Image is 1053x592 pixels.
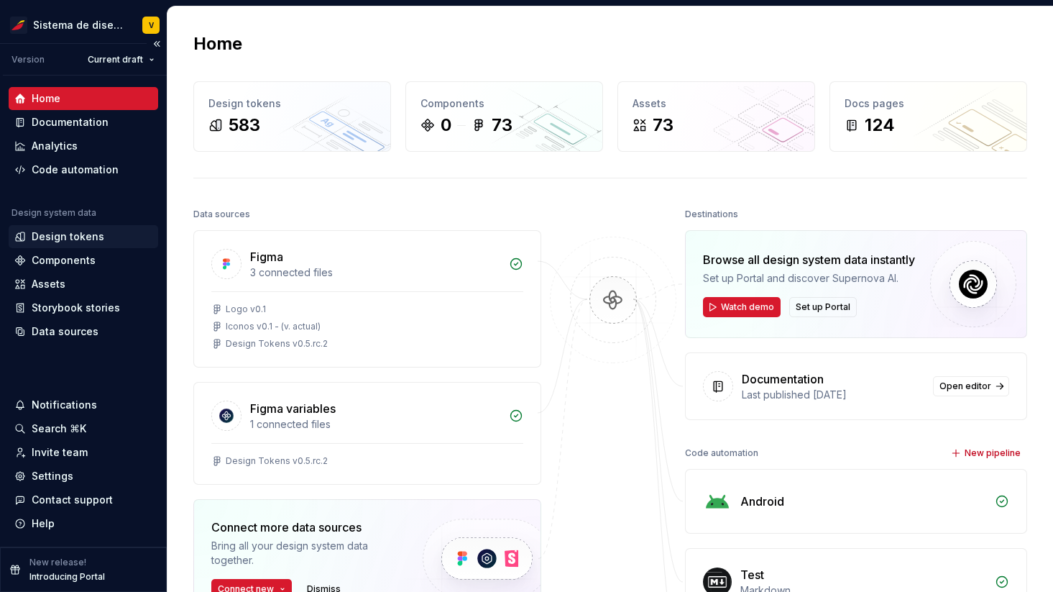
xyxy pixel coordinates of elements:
div: Test [740,566,764,583]
a: Home [9,87,158,110]
span: Open editor [939,381,991,392]
div: 0 [441,114,451,137]
div: Storybook stories [32,301,120,315]
div: 3 connected files [250,265,500,280]
button: Contact support [9,488,158,511]
div: Help [32,516,55,531]
div: Notifications [32,398,97,412]
div: 583 [229,114,260,137]
div: Docs pages [845,96,1012,111]
div: Sistema de diseño Iberia [33,18,125,32]
button: New pipeline [947,443,1027,463]
div: 73 [492,114,512,137]
span: Set up Portal [796,301,850,313]
div: Destinations [685,204,738,224]
a: Open editor [933,376,1009,396]
div: Data sources [193,204,250,224]
div: Documentation [742,370,824,388]
p: New release! [29,557,86,568]
a: Figma variables1 connected filesDesign Tokens v0.5.rc.2 [193,382,541,485]
div: Search ⌘K [32,422,86,436]
span: Current draft [88,54,143,65]
a: Assets73 [617,81,815,152]
button: Current draft [81,50,161,70]
div: Analytics [32,139,78,153]
div: Bring all your design system data together. [211,539,398,568]
div: V [149,19,154,31]
span: Watch demo [721,301,774,313]
a: Docs pages124 [829,81,1027,152]
div: Figma [250,248,283,265]
a: Design tokens583 [193,81,391,152]
button: Collapse sidebar [147,34,167,54]
a: Analytics [9,135,158,158]
div: Browse all design system data instantly [703,251,915,268]
div: Components [420,96,588,111]
p: Introducing Portal [29,571,105,583]
a: Data sources [9,320,158,343]
a: Code automation [9,158,158,181]
div: Design Tokens v0.5.rc.2 [226,338,328,350]
a: Components073 [405,81,603,152]
div: Design system data [12,207,96,219]
div: Assets [32,277,65,291]
a: Invite team [9,441,158,464]
button: Watch demo [703,297,781,317]
div: Data sources [32,324,98,339]
span: New pipeline [965,447,1021,459]
div: Design tokens [208,96,376,111]
div: Figma variables [250,400,336,417]
button: Sistema de diseño IberiaV [3,9,164,40]
div: Home [32,91,60,106]
button: Search ⌘K [9,417,158,440]
a: Assets [9,273,158,296]
div: Design tokens [32,229,104,244]
div: Iconos v0.1 - (v. actual) [226,321,321,332]
div: 124 [865,114,895,137]
div: Version [12,54,45,65]
div: Code automation [32,163,119,177]
div: Design Tokens v0.5.rc.2 [226,455,328,467]
a: Settings [9,465,158,488]
div: Code automation [685,443,758,463]
div: Last published [DATE] [742,388,924,402]
div: Connect more data sources [211,519,398,536]
div: 1 connected files [250,417,500,432]
a: Components [9,249,158,272]
div: Invite team [32,445,88,460]
div: Set up Portal and discover Supernova AI. [703,271,915,286]
div: Android [740,493,784,510]
div: Logo v0.1 [226,304,266,315]
div: Documentation [32,115,109,129]
div: 73 [653,114,673,137]
div: Settings [32,469,73,483]
a: Figma3 connected filesLogo v0.1Iconos v0.1 - (v. actual)Design Tokens v0.5.rc.2 [193,230,541,368]
button: Notifications [9,393,158,416]
h2: Home [193,32,242,55]
div: Contact support [32,493,113,507]
button: Set up Portal [789,297,857,317]
div: Assets [633,96,800,111]
img: 55604660-494d-44a9-beb2-692398e9940a.png [10,17,27,34]
a: Design tokens [9,225,158,248]
div: Components [32,253,96,268]
button: Help [9,512,158,535]
a: Documentation [9,111,158,134]
a: Storybook stories [9,296,158,319]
